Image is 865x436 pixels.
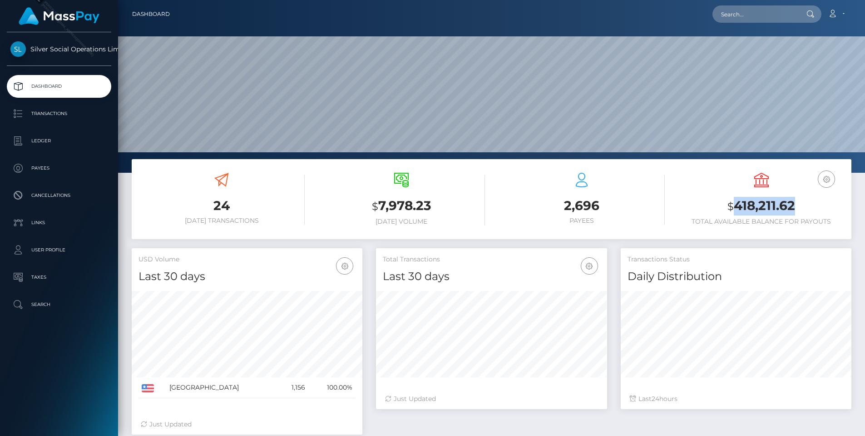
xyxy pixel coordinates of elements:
[279,377,308,398] td: 1,156
[141,420,353,429] div: Just Updated
[383,255,600,264] h5: Total Transactions
[138,255,356,264] h5: USD Volume
[166,377,279,398] td: [GEOGRAPHIC_DATA]
[138,217,305,225] h6: [DATE] Transactions
[7,184,111,207] a: Cancellations
[308,377,356,398] td: 100.00%
[385,394,598,404] div: Just Updated
[499,197,665,215] h3: 2,696
[7,130,111,152] a: Ledger
[10,80,108,93] p: Dashboard
[10,41,26,57] img: Silver Social Operations Limited
[7,102,111,125] a: Transactions
[10,161,108,175] p: Payees
[7,211,111,234] a: Links
[499,217,665,225] h6: Payees
[10,107,108,120] p: Transactions
[7,45,111,53] span: Silver Social Operations Limited
[142,384,154,392] img: US.png
[10,298,108,311] p: Search
[138,197,305,215] h3: 24
[7,239,111,261] a: User Profile
[7,75,111,98] a: Dashboard
[10,134,108,148] p: Ledger
[10,271,108,284] p: Taxes
[383,269,600,285] h4: Last 30 days
[10,189,108,202] p: Cancellations
[678,218,845,226] h6: Total Available Balance for Payouts
[678,197,845,215] h3: 418,211.62
[7,266,111,289] a: Taxes
[318,218,484,226] h6: [DATE] Volume
[10,243,108,257] p: User Profile
[138,269,356,285] h4: Last 30 days
[628,255,845,264] h5: Transactions Status
[372,200,378,213] small: $
[712,5,798,23] input: Search...
[19,7,99,25] img: MassPay Logo
[727,200,734,213] small: $
[318,197,484,215] h3: 7,978.23
[10,216,108,230] p: Links
[630,394,842,404] div: Last hours
[132,5,170,24] a: Dashboard
[7,293,111,316] a: Search
[7,157,111,180] a: Payees
[628,269,845,285] h4: Daily Distribution
[652,395,659,403] span: 24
